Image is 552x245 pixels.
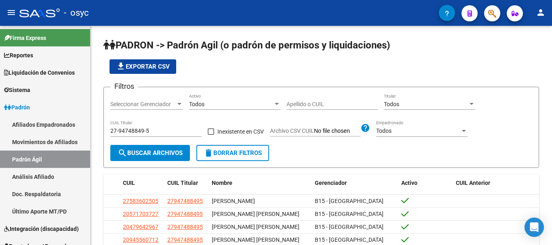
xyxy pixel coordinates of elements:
[4,86,30,94] span: Sistema
[123,198,158,204] span: 27583602505
[4,103,30,112] span: Padrón
[118,149,183,157] span: Buscar Archivos
[110,145,190,161] button: Buscar Archivos
[4,224,79,233] span: Integración (discapacidad)
[314,128,360,135] input: Archivo CSV CUIL
[123,211,158,217] span: 20571703727
[167,224,203,230] span: 27947488495
[123,224,158,230] span: 20479642967
[116,61,126,71] mat-icon: file_download
[270,128,314,134] span: Archivo CSV CUIL
[453,174,539,192] datatable-header-cell: CUIL Anterior
[4,34,46,42] span: Firma Express
[110,101,176,108] span: Seleccionar Gerenciador
[536,8,546,17] mat-icon: person
[525,218,544,237] div: Open Intercom Messenger
[217,127,264,136] span: Inexistente en CSV
[212,180,232,186] span: Nombre
[6,8,16,17] mat-icon: menu
[315,211,383,217] span: B15 - [GEOGRAPHIC_DATA]
[456,180,490,186] span: CUIL Anterior
[315,237,383,243] span: B15 - [GEOGRAPHIC_DATA]
[398,174,453,192] datatable-header-cell: Activo
[103,40,390,51] span: PADRON -> Padrón Agil (o padrón de permisos y liquidaciones)
[123,237,158,243] span: 20945560712
[312,174,398,192] datatable-header-cell: Gerenciador
[212,237,299,243] span: [PERSON_NAME] [PERSON_NAME]
[360,123,370,133] mat-icon: help
[116,63,170,70] span: Exportar CSV
[384,101,399,107] span: Todos
[118,148,127,158] mat-icon: search
[315,224,383,230] span: B15 - [GEOGRAPHIC_DATA]
[212,211,299,217] span: [PERSON_NAME] [PERSON_NAME]
[164,174,209,192] datatable-header-cell: CUIL Titular
[123,180,135,186] span: CUIL
[64,4,89,22] span: - osyc
[401,180,417,186] span: Activo
[167,198,203,204] span: 27947488495
[315,180,347,186] span: Gerenciador
[376,128,392,134] span: Todos
[4,51,33,60] span: Reportes
[4,68,75,77] span: Liquidación de Convenios
[212,198,255,204] span: [PERSON_NAME]
[110,59,176,74] button: Exportar CSV
[212,224,299,230] span: [PERSON_NAME] [PERSON_NAME]
[209,174,312,192] datatable-header-cell: Nombre
[167,211,203,217] span: 27947488495
[167,180,198,186] span: CUIL Titular
[110,81,138,92] h3: Filtros
[204,148,213,158] mat-icon: delete
[315,198,383,204] span: B15 - [GEOGRAPHIC_DATA]
[120,174,164,192] datatable-header-cell: CUIL
[204,149,262,157] span: Borrar Filtros
[167,237,203,243] span: 27947488495
[196,145,269,161] button: Borrar Filtros
[189,101,204,107] span: Todos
